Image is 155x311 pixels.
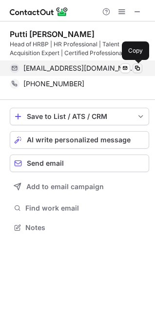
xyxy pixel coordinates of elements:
[10,201,149,215] button: Find work email
[25,204,145,213] span: Find work email
[25,223,145,232] span: Notes
[10,178,149,195] button: Add to email campaign
[10,221,149,234] button: Notes
[10,155,149,172] button: Send email
[10,6,68,18] img: ContactOut v5.3.10
[10,108,149,125] button: save-profile-one-click
[23,79,84,88] span: [PHONE_NUMBER]
[26,183,104,191] span: Add to email campaign
[23,64,135,73] span: [EMAIL_ADDRESS][DOMAIN_NAME]
[10,131,149,149] button: AI write personalized message
[27,136,131,144] span: AI write personalized message
[27,159,64,167] span: Send email
[27,113,132,120] div: Save to List / ATS / CRM
[10,29,95,39] div: Putti [PERSON_NAME]
[10,40,149,58] div: Head of HRBP | HR Professional | Talent Acquisition Expert | Certified Professional Coach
